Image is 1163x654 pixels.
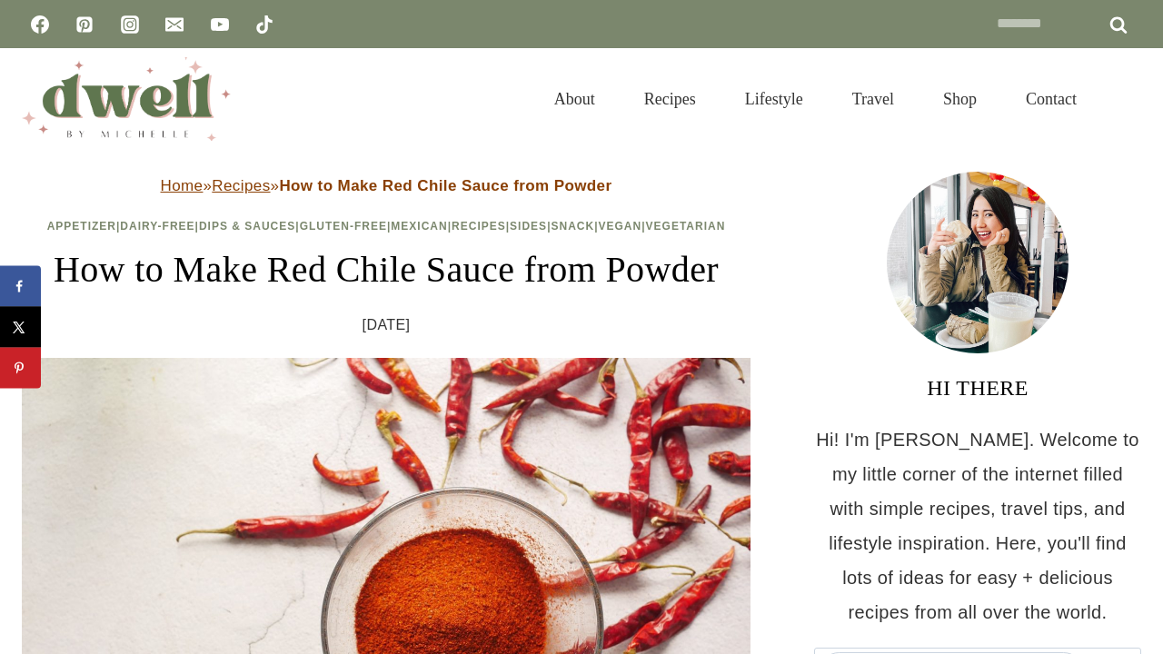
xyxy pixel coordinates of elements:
a: Lifestyle [721,67,828,131]
p: Hi! I'm [PERSON_NAME]. Welcome to my little corner of the internet filled with simple recipes, tr... [814,422,1141,629]
img: DWELL by michelle [22,57,231,141]
a: Mexican [391,220,447,233]
a: YouTube [202,6,238,43]
a: About [530,67,620,131]
a: Gluten-Free [300,220,387,233]
a: TikTok [246,6,283,43]
a: Facebook [22,6,58,43]
button: View Search Form [1110,84,1141,114]
a: Vegetarian [646,220,726,233]
a: Contact [1001,67,1101,131]
a: Recipes [452,220,506,233]
nav: Primary Navigation [530,67,1101,131]
a: Dips & Sauces [199,220,295,233]
a: Recipes [620,67,721,131]
a: Dairy-Free [120,220,194,233]
a: Travel [828,67,919,131]
strong: How to Make Red Chile Sauce from Powder [279,177,611,194]
h3: HI THERE [814,372,1141,404]
span: | | | | | | | | | [47,220,726,233]
a: Email [156,6,193,43]
a: Instagram [112,6,148,43]
a: Appetizer [47,220,116,233]
a: Sides [510,220,547,233]
span: » » [161,177,612,194]
a: Pinterest [66,6,103,43]
a: Home [161,177,204,194]
a: Snack [551,220,594,233]
a: Recipes [212,177,270,194]
a: Vegan [599,220,642,233]
h1: How to Make Red Chile Sauce from Powder [22,243,750,297]
time: [DATE] [363,312,411,339]
a: Shop [919,67,1001,131]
